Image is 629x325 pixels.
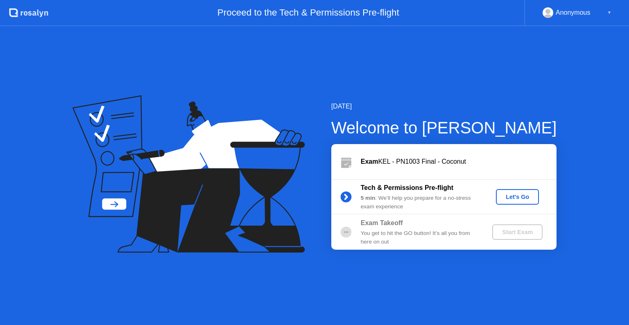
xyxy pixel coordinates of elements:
b: Tech & Permissions Pre-flight [361,184,453,191]
div: [DATE] [331,102,557,111]
div: Welcome to [PERSON_NAME] [331,115,557,140]
b: Exam Takeoff [361,219,403,226]
b: Exam [361,158,378,165]
div: Anonymous [556,7,591,18]
div: Start Exam [496,229,539,235]
div: Let's Go [499,194,536,200]
button: Let's Go [496,189,539,205]
div: You get to hit the GO button! It’s all you from here on out [361,229,479,246]
div: ▼ [607,7,611,18]
div: KEL - PN1003 Final - Coconut [361,157,557,167]
div: : We’ll help you prepare for a no-stress exam experience [361,194,479,211]
button: Start Exam [492,224,543,240]
b: 5 min [361,195,376,201]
